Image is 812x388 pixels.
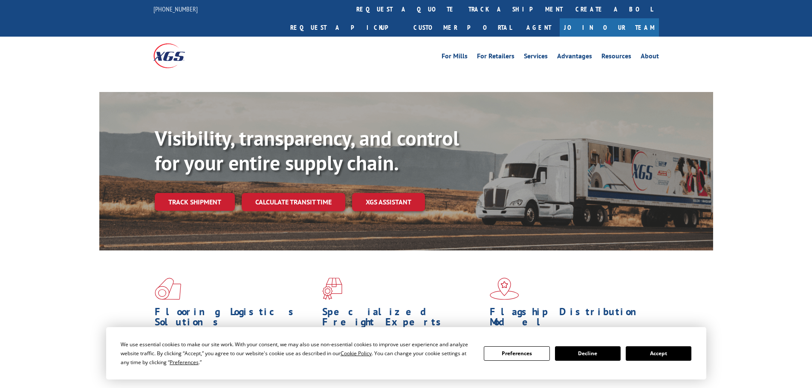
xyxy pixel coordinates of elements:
[641,53,659,62] a: About
[106,327,706,379] div: Cookie Consent Prompt
[626,346,691,361] button: Accept
[341,350,372,357] span: Cookie Policy
[284,18,407,37] a: Request a pickup
[557,53,592,62] a: Advantages
[490,307,651,331] h1: Flagship Distribution Model
[352,193,425,211] a: XGS ASSISTANT
[322,307,483,331] h1: Specialized Freight Experts
[490,278,519,300] img: xgs-icon-flagship-distribution-model-red
[484,346,549,361] button: Preferences
[524,53,548,62] a: Services
[153,5,198,13] a: [PHONE_NUMBER]
[170,359,199,366] span: Preferences
[322,278,342,300] img: xgs-icon-focused-on-flooring-red
[155,278,181,300] img: xgs-icon-total-supply-chain-intelligence-red
[155,125,459,176] b: Visibility, transparency, and control for your entire supply chain.
[155,307,316,331] h1: Flooring Logistics Solutions
[601,53,631,62] a: Resources
[407,18,518,37] a: Customer Portal
[442,53,468,62] a: For Mills
[555,346,621,361] button: Decline
[155,193,235,211] a: Track shipment
[121,340,474,367] div: We use essential cookies to make our site work. With your consent, we may also use non-essential ...
[560,18,659,37] a: Join Our Team
[518,18,560,37] a: Agent
[242,193,345,211] a: Calculate transit time
[477,53,514,62] a: For Retailers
